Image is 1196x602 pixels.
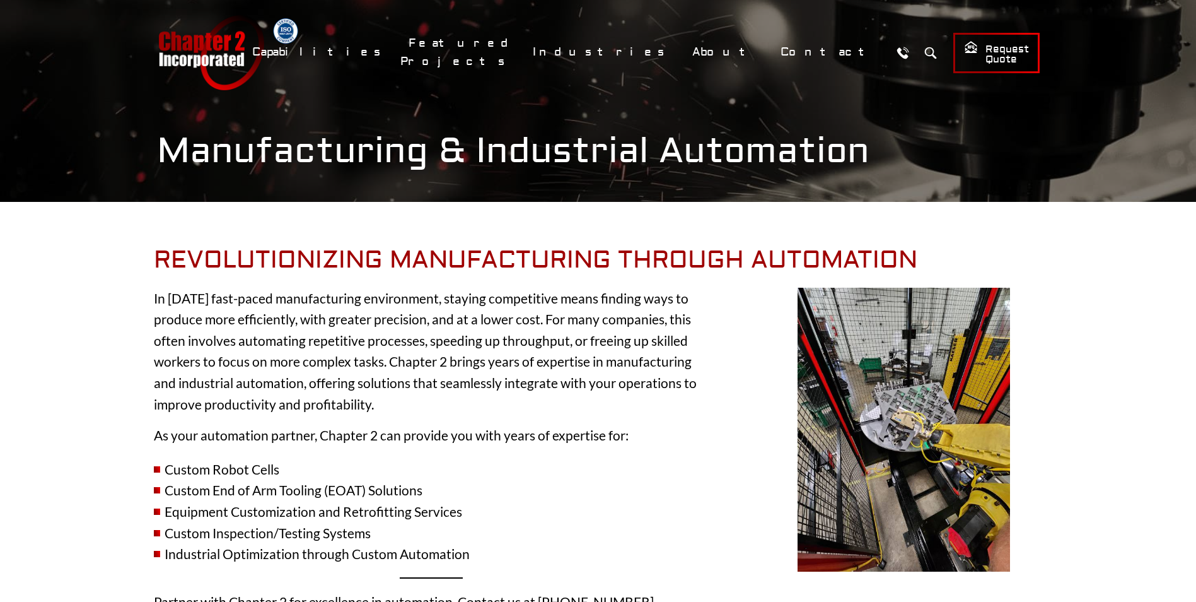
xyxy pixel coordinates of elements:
a: Chapter 2 Incorporated [157,15,264,90]
h2: Revolutionizing Manufacturing Through Automation [154,246,1043,275]
p: As your automation partner, Chapter 2 can provide you with years of expertise for: [154,425,709,446]
h1: Manufacturing & Industrial Automation [157,130,1040,172]
a: Capabilities [244,38,394,66]
li: Industrial Optimization through Custom Automation [154,543,709,565]
a: Industries [525,38,678,66]
li: Equipment Customization and Retrofitting Services [154,501,709,522]
li: Custom End of Arm Tooling (EOAT) Solutions [154,480,709,501]
a: Call Us [891,41,915,64]
a: Contact [772,38,885,66]
a: About [684,38,766,66]
a: Request Quote [953,33,1040,73]
a: Featured Projects [400,30,518,75]
span: Request Quote [964,40,1029,66]
p: In [DATE] fast-paced manufacturing environment, staying competitive means finding ways to produce... [154,288,709,415]
li: Custom Inspection/Testing Systems [154,522,709,544]
li: Custom Robot Cells [154,459,709,480]
button: Search [919,41,943,64]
